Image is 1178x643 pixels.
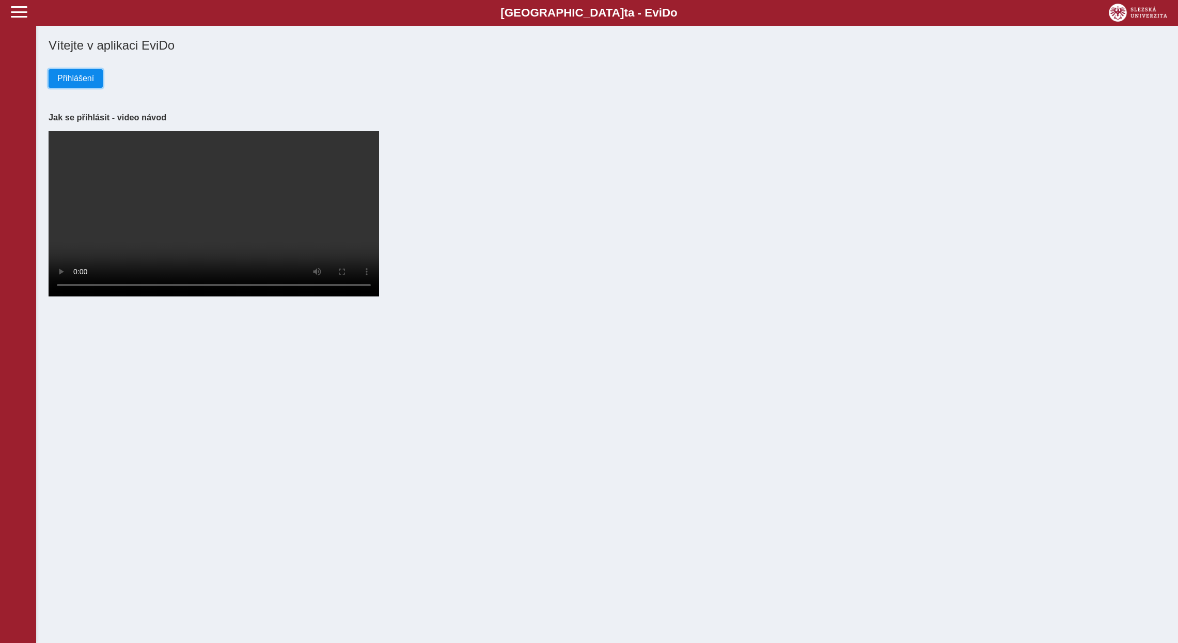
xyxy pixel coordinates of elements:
[49,69,103,88] button: Přihlášení
[49,131,379,296] video: Your browser does not support the video tag.
[57,74,94,83] span: Přihlášení
[624,6,627,19] span: t
[1109,4,1167,22] img: logo_web_su.png
[49,38,1166,53] h1: Vítejte v aplikaci EviDo
[670,6,678,19] span: o
[31,6,1147,20] b: [GEOGRAPHIC_DATA] a - Evi
[662,6,670,19] span: D
[49,113,1166,122] h3: Jak se přihlásit - video návod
